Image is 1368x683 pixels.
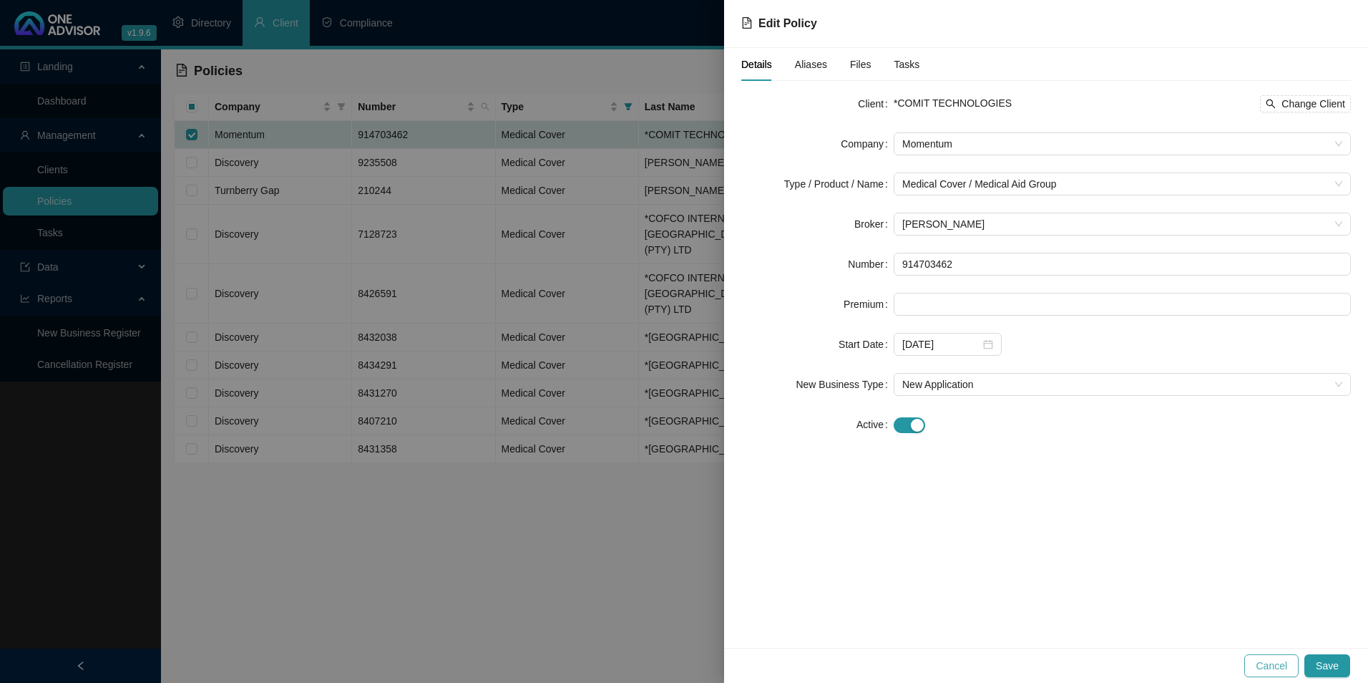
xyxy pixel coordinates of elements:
[902,336,980,352] input: Select date
[796,373,894,396] label: New Business Type
[848,253,894,276] label: Number
[850,59,871,69] span: Files
[844,293,894,316] label: Premium
[902,133,1342,155] span: Momentum
[1244,654,1299,677] button: Cancel
[795,59,827,69] span: Aliases
[1304,654,1350,677] button: Save
[894,97,1012,109] span: *COMIT TECHNOLOGIES
[902,173,1342,195] span: Medical Cover / Medical Aid Group
[902,374,1342,395] span: New Application
[902,213,1342,235] span: Darryn Purtell
[741,17,753,29] span: file-text
[741,59,772,69] span: Details
[784,173,894,195] label: Type / Product / Name
[839,333,894,356] label: Start Date
[1266,99,1276,109] span: search
[894,59,920,69] span: Tasks
[1260,95,1351,112] button: Change Client
[858,92,894,115] label: Client
[841,132,894,155] label: Company
[1281,96,1345,112] span: Change Client
[758,17,817,29] span: Edit Policy
[1316,658,1339,674] span: Save
[1256,658,1287,674] span: Cancel
[854,213,894,236] label: Broker
[856,413,894,436] label: Active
